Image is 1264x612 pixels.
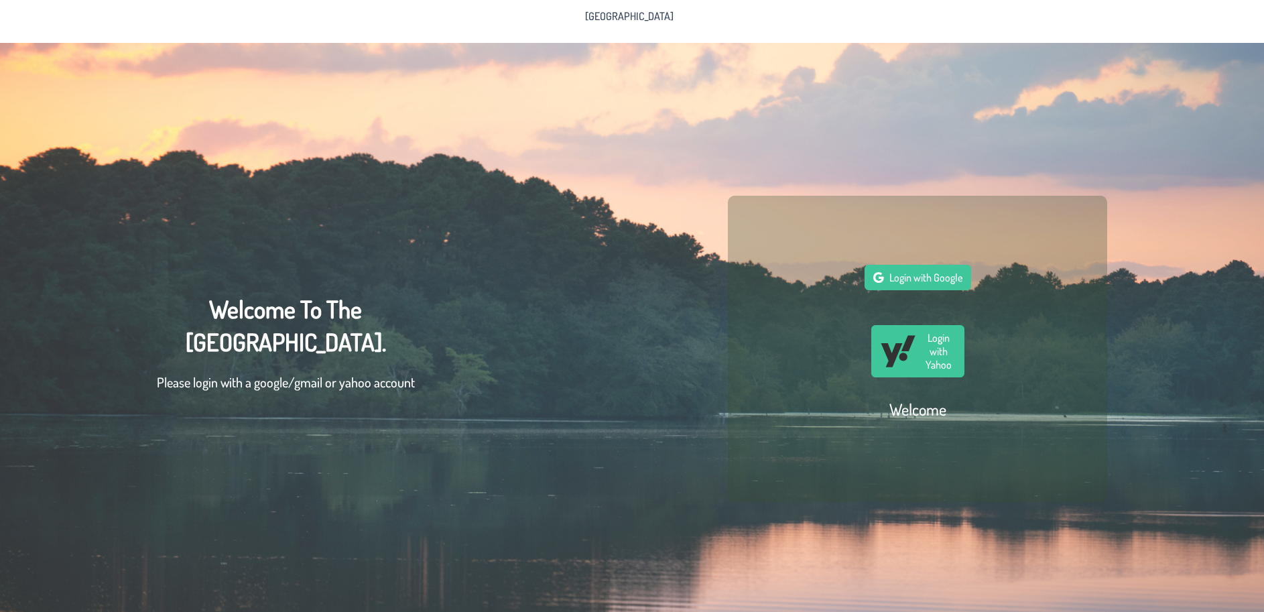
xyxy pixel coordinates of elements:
a: [GEOGRAPHIC_DATA] [577,5,682,27]
div: Welcome To The [GEOGRAPHIC_DATA]. [157,293,415,406]
span: Login with Yahoo [922,331,956,371]
button: Login with Yahoo [871,325,964,377]
span: Login with Google [889,271,962,284]
span: [GEOGRAPHIC_DATA] [585,11,674,21]
li: Pine Lake Park [577,5,682,27]
p: Please login with a google/gmail or yahoo account [157,372,415,392]
h2: Welcome [889,399,946,420]
button: Login with Google [865,265,971,290]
